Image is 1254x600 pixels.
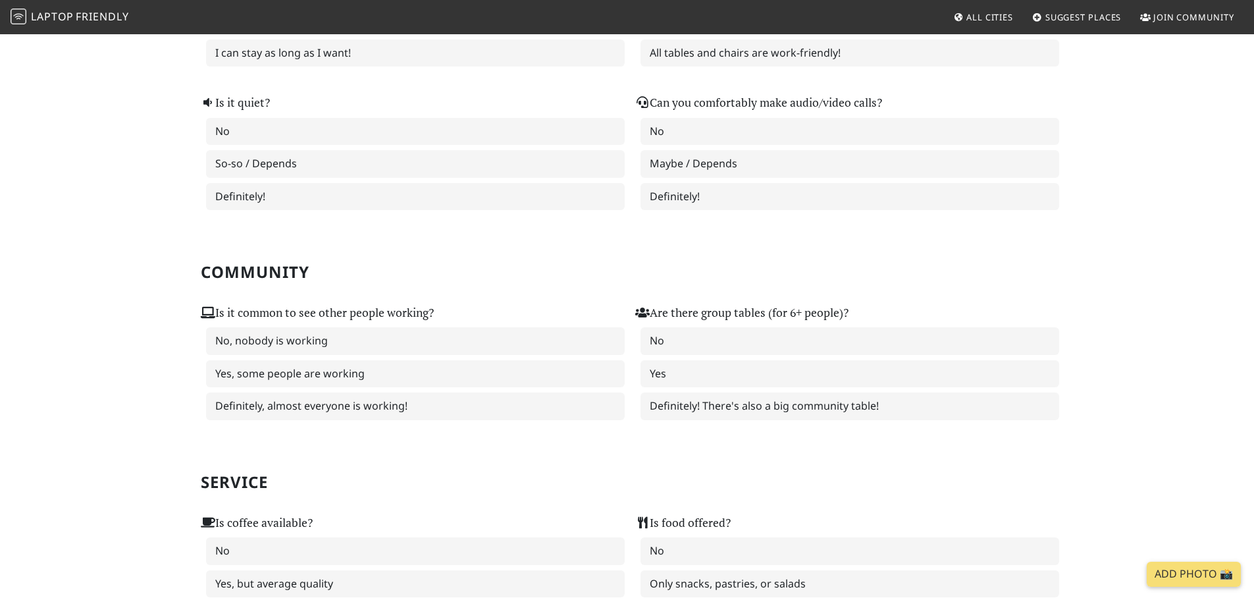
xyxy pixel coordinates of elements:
[11,9,26,24] img: LaptopFriendly
[640,118,1059,146] label: No
[1045,11,1122,23] span: Suggest Places
[201,514,313,532] label: Is coffee available?
[635,514,731,532] label: Is food offered?
[640,40,1059,67] label: All tables and chairs are work-friendly!
[206,360,625,388] label: Yes, some people are working
[640,537,1059,565] label: No
[640,327,1059,355] label: No
[206,150,625,178] label: So-so / Depends
[201,473,1054,492] h2: Service
[640,183,1059,211] label: Definitely!
[201,304,434,322] label: Is it common to see other people working?
[76,9,128,24] span: Friendly
[966,11,1013,23] span: All Cities
[948,5,1018,29] a: All Cities
[201,94,270,112] label: Is it quiet?
[206,183,625,211] label: Definitely!
[11,6,129,29] a: LaptopFriendly LaptopFriendly
[206,393,625,420] label: Definitely, almost everyone is working!
[206,327,625,355] label: No, nobody is working
[640,570,1059,598] label: Only snacks, pastries, or salads
[635,304,849,322] label: Are there group tables (for 6+ people)?
[640,360,1059,388] label: Yes
[635,94,882,112] label: Can you comfortably make audio/video calls?
[1027,5,1127,29] a: Suggest Places
[206,537,625,565] label: No
[640,150,1059,178] label: Maybe / Depends
[31,9,74,24] span: Laptop
[206,40,625,67] label: I can stay as long as I want!
[1135,5,1240,29] a: Join Community
[206,118,625,146] label: No
[1153,11,1234,23] span: Join Community
[206,570,625,598] label: Yes, but average quality
[201,263,1054,282] h2: Community
[640,393,1059,420] label: Definitely! There's also a big community table!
